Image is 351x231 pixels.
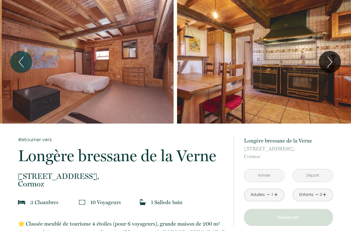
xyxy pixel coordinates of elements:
p: 10 Voyageur [90,198,121,207]
p: Cormoz [244,145,333,160]
span: [STREET_ADDRESS], [18,173,225,180]
button: Réserver [244,209,333,226]
p: 1 Salle de bain [151,198,182,207]
p: Réserver [246,214,331,221]
div: 0 [319,192,323,198]
a: + [323,190,326,200]
a: - [267,190,270,200]
div: Adultes [251,192,265,198]
div: 1 [271,192,274,198]
p: Longère bressane de la Verne [244,136,333,145]
input: Arrivée [244,169,284,182]
p: Cormoz [18,173,225,188]
p: 3 Chambre [30,198,58,207]
span: s [56,199,58,205]
div: Enfants [299,192,313,198]
button: Next [319,51,341,73]
span: s [119,199,121,205]
a: + [274,190,278,200]
span: [STREET_ADDRESS], [244,145,333,153]
a: Retourner vers [18,136,225,143]
button: Previous [10,51,32,73]
p: Longère bressane de la Verne [18,148,225,164]
input: Départ [293,169,333,182]
img: guests [79,199,85,205]
a: - [315,190,319,200]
